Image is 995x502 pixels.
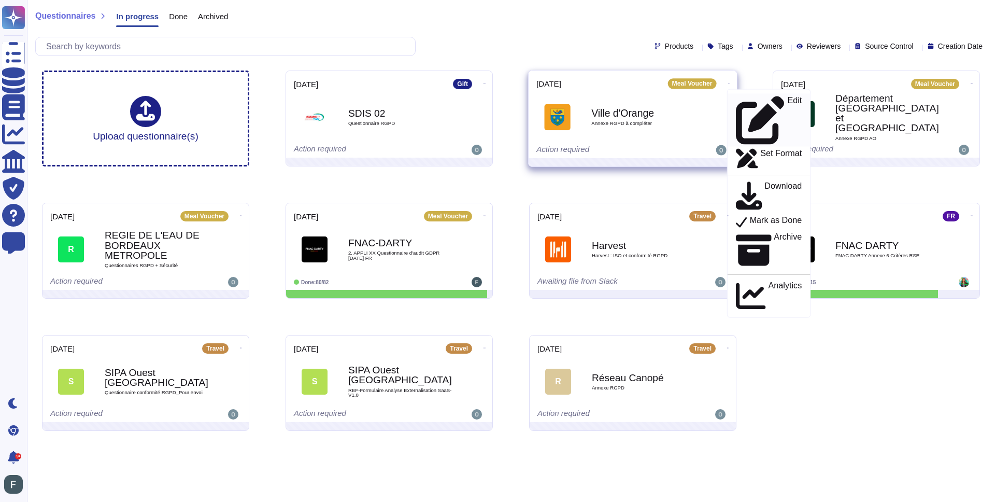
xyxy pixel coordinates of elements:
span: Questionnaires RGPD + Sécurité [105,263,208,268]
p: Archive [774,233,802,268]
b: Département [GEOGRAPHIC_DATA] et [GEOGRAPHIC_DATA] [835,93,939,133]
span: [DATE] [537,345,562,353]
img: Logo [302,104,328,130]
img: user [716,145,727,156]
div: Awaiting file from Slack [537,277,664,287]
div: Action required [50,277,177,287]
img: user [228,409,238,420]
span: Reviewers [807,43,841,50]
div: Action required [537,409,664,420]
span: Source Control [865,43,913,50]
a: Set Format [728,147,811,171]
b: REGIE DE L'EAU DE BORDEAUX METROPOLE [105,230,208,260]
div: Gift [453,79,472,89]
img: user [959,145,969,155]
span: In progress [116,12,159,20]
p: Set Format [760,149,802,169]
div: Meal Voucher [668,78,717,89]
img: Logo [544,104,571,130]
span: Questionnaire RGPD [348,121,452,126]
img: user [4,475,23,494]
span: Questionnaires [35,12,95,20]
span: [DATE] [294,80,318,88]
span: [DATE] [781,80,805,88]
span: Done [169,12,188,20]
b: Harvest [592,241,695,250]
span: REF-Formulaire Analyse Externalisation SaaS-V1.0 [348,388,452,398]
b: Ville d'Orange [591,108,696,118]
a: Analytics [728,279,811,313]
button: user [2,473,30,496]
div: R [58,236,84,262]
span: Archived [198,12,228,20]
span: Tags [718,43,733,50]
div: Meal Voucher [424,211,472,221]
a: Archive [728,230,811,270]
p: Edit [787,96,802,145]
div: Upload questionnaire(s) [93,96,198,141]
img: user [472,145,482,155]
span: Products [665,43,693,50]
span: Questionnaire conformité RGPD_Pour envoi [105,390,208,395]
a: Download [728,179,811,214]
span: Done: 80/82 [301,280,329,285]
b: FNAC-DARTY [348,238,452,248]
b: SDIS 02 [348,108,452,118]
b: FNAC DARTY [835,241,939,250]
img: user [959,277,969,287]
div: Action required [294,145,421,155]
img: user [715,409,726,420]
div: FR [943,211,959,221]
img: Logo [545,236,571,262]
a: Edit [728,94,811,147]
span: Harvest : ISO et conformité RGPD [592,253,695,258]
div: S [302,369,328,395]
a: Mark as Done [728,213,811,230]
span: Annexe RGPD AO [835,136,939,141]
b: SIPA Ouest [GEOGRAPHIC_DATA] [105,368,208,387]
div: Travel [202,343,229,354]
b: Réseau Canopé [592,373,695,383]
span: Creation Date [938,43,983,50]
div: S [58,369,84,395]
div: Action required [50,409,177,420]
div: 9+ [15,453,21,459]
div: R [545,369,571,395]
span: Annexe RGPD [592,385,695,391]
div: Meal Voucher [911,79,959,89]
div: Action required [294,409,421,420]
input: Search by keywords [41,37,415,55]
img: user [472,409,482,420]
span: [DATE] [50,213,75,220]
b: SIPA Ouest [GEOGRAPHIC_DATA] [348,365,452,385]
div: Action required [781,145,908,155]
img: Logo [302,236,328,262]
span: [DATE] [537,213,562,220]
p: Download [764,182,802,212]
div: Travel [689,343,716,354]
span: [DATE] [50,345,75,353]
p: Analytics [769,282,802,311]
div: Action required [536,145,665,156]
span: FNAC DARTY Annexe 6 Critères RSE [835,253,939,258]
div: Meal Voucher [180,211,229,221]
span: 2. APPLI XX Questionnaire d'audit GDPR [DATE] FR [348,250,452,260]
img: user [228,277,238,287]
span: [DATE] [294,345,318,353]
span: Annexe RGPD à compléter [591,121,696,126]
span: [DATE] [294,213,318,220]
img: user [472,277,482,287]
span: [DATE] [536,80,561,88]
div: Travel [446,343,472,354]
img: user [715,277,726,287]
div: Travel [689,211,716,221]
span: Owners [758,43,783,50]
p: Mark as Done [750,216,802,228]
